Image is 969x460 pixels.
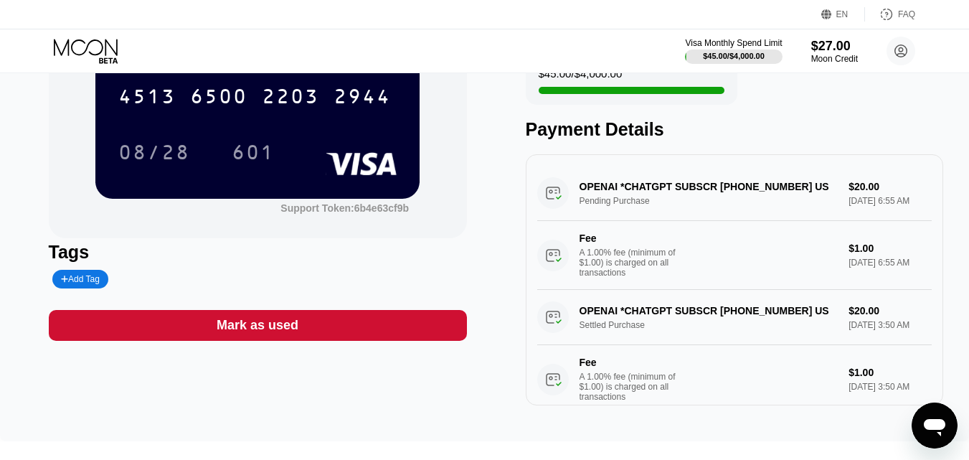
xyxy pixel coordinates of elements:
div: EN [821,7,865,22]
div: 2203 [262,87,319,110]
div: A 1.00% fee (minimum of $1.00) is charged on all transactions [580,372,687,402]
div: $45.00 / $4,000.00 [703,52,765,60]
div: 601 [221,134,285,170]
div: 6500 [190,87,247,110]
div: Fee [580,233,680,244]
div: FeeA 1.00% fee (minimum of $1.00) is charged on all transactions$1.00[DATE] 6:55 AM [537,221,932,290]
div: [DATE] 3:50 AM [849,382,932,392]
div: Support Token: 6b4e63cf9b [280,202,409,214]
div: Payment Details [526,119,944,140]
div: Fee [580,357,680,368]
div: $45.00 / $4,000.00 [539,67,623,87]
div: 4513 [118,87,176,110]
div: Visa Monthly Spend Limit [685,38,782,48]
div: 2944 [334,87,391,110]
div: [DATE] 6:55 AM [849,258,932,268]
div: $1.00 [849,367,932,378]
div: Add Tag [61,274,100,284]
div: FeeA 1.00% fee (minimum of $1.00) is charged on all transactions$1.00[DATE] 3:50 AM [537,345,932,414]
div: A 1.00% fee (minimum of $1.00) is charged on all transactions [580,248,687,278]
div: Moon Credit [811,54,858,64]
div: Mark as used [49,310,467,341]
div: Mark as used [217,317,298,334]
div: EN [836,9,849,19]
div: $27.00 [811,39,858,54]
div: FAQ [898,9,915,19]
iframe: Button to launch messaging window, conversation in progress [912,403,958,449]
div: $27.00Moon Credit [811,39,858,64]
div: 601 [232,143,275,166]
div: Add Tag [52,270,108,288]
div: FAQ [865,7,915,22]
div: 08/28 [118,143,190,166]
div: $1.00 [849,243,932,254]
div: 08/28 [108,134,201,170]
div: 4513650022032944 [110,78,400,114]
div: Visa Monthly Spend Limit$45.00/$4,000.00 [685,38,782,64]
div: Tags [49,242,467,263]
div: Support Token:6b4e63cf9b [280,202,409,214]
